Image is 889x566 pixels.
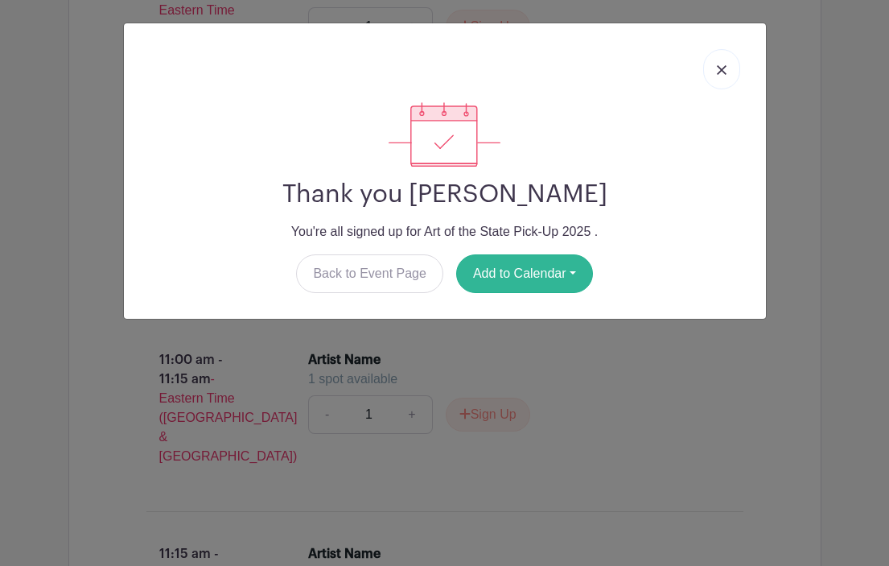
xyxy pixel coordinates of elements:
h2: Thank you [PERSON_NAME] [137,180,753,209]
img: close_button-5f87c8562297e5c2d7936805f587ecaba9071eb48480494691a3f1689db116b3.svg [717,65,726,75]
a: Back to Event Page [296,254,443,293]
img: signup_complete-c468d5dda3e2740ee63a24cb0ba0d3ce5d8a4ecd24259e683200fb1569d990c8.svg [389,102,500,167]
p: You're all signed up for Art of the State Pick-Up 2025 . [137,222,753,242]
button: Add to Calendar [456,254,593,293]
